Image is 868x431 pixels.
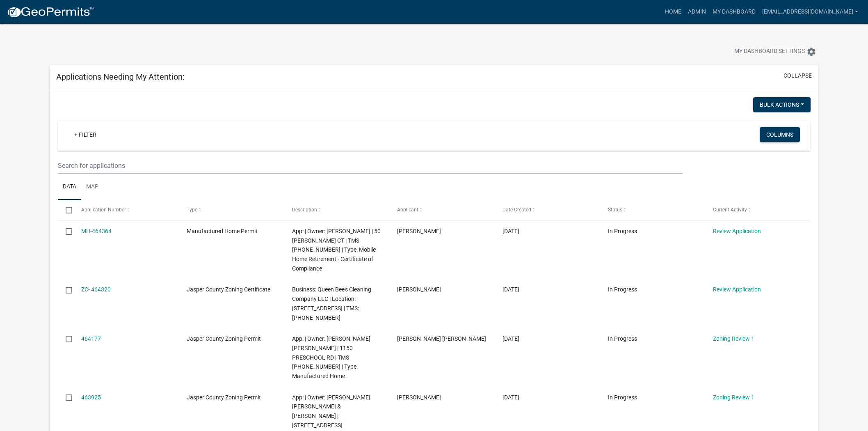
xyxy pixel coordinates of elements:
datatable-header-cell: Type [179,200,284,220]
span: In Progress [608,286,637,293]
a: 464177 [81,335,101,342]
datatable-header-cell: Description [284,200,389,220]
a: Data [58,174,81,200]
i: settings [806,47,816,57]
a: Zoning Review 1 [713,335,754,342]
a: MH-464364 [81,228,112,234]
a: Zoning Review 1 [713,394,754,401]
button: Columns [760,127,800,142]
datatable-header-cell: Status [600,200,705,220]
span: Current Activity [713,207,747,213]
a: ZC- 464320 [81,286,111,293]
button: Bulk Actions [753,97,811,112]
span: App: | Owner: HILTON NATHANIEL III | 50 LACY LOVE CT | TMS 085-00-06-053 | Type: Mobile Home Reti... [292,228,381,272]
button: My Dashboard Settingssettings [728,44,823,60]
span: My Dashboard Settings [734,47,805,57]
span: Jasper County Zoning Permit [187,394,261,401]
span: Application Number [81,207,126,213]
span: Sue D'Agostino [397,228,441,234]
span: 08/15/2025 [503,286,519,293]
datatable-header-cell: Date Created [495,200,600,220]
span: Date Created [503,207,531,213]
a: Map [81,174,103,200]
a: Review Application [713,228,761,234]
a: 463925 [81,394,101,401]
a: Home [662,4,685,20]
span: 08/14/2025 [503,394,519,401]
span: Jasper County Zoning Certificate [187,286,270,293]
span: Manufactured Home Permit [187,228,258,234]
span: In Progress [608,335,637,342]
span: Jesus Avila Aguilar [397,335,486,342]
a: Review Application [713,286,761,293]
span: App: | Owner: AGUILAR JESUS AVILA | 1150 PRESCHOOL RD | TMS 046-00-05-140 | Type: Manufactured Home [292,335,370,379]
a: Admin [685,4,709,20]
span: Status [608,207,622,213]
datatable-header-cell: Application Number [73,200,179,220]
h5: Applications Needing My Attention: [56,72,185,82]
span: Giselle Ramirez [397,286,441,293]
span: In Progress [608,228,637,234]
datatable-header-cell: Current Activity [705,200,811,220]
span: Type [187,207,197,213]
a: [EMAIL_ADDRESS][DOMAIN_NAME] [759,4,861,20]
a: My Dashboard [709,4,759,20]
span: Jasper County Zoning Permit [187,335,261,342]
span: Business: Queen Bee's Cleaning Company LLC | Location: 256 GREEN ACRES RD | TMS: 080-00-03-020 [292,286,371,321]
span: 08/15/2025 [503,228,519,234]
button: collapse [783,71,812,80]
datatable-header-cell: Select [58,200,73,220]
span: 08/14/2025 [503,335,519,342]
input: Search for applications [58,157,683,174]
a: + Filter [68,127,103,142]
span: Description [292,207,317,213]
span: Genrry García aguado [397,394,441,401]
datatable-header-cell: Applicant [389,200,495,220]
span: In Progress [608,394,637,401]
span: Applicant [397,207,418,213]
